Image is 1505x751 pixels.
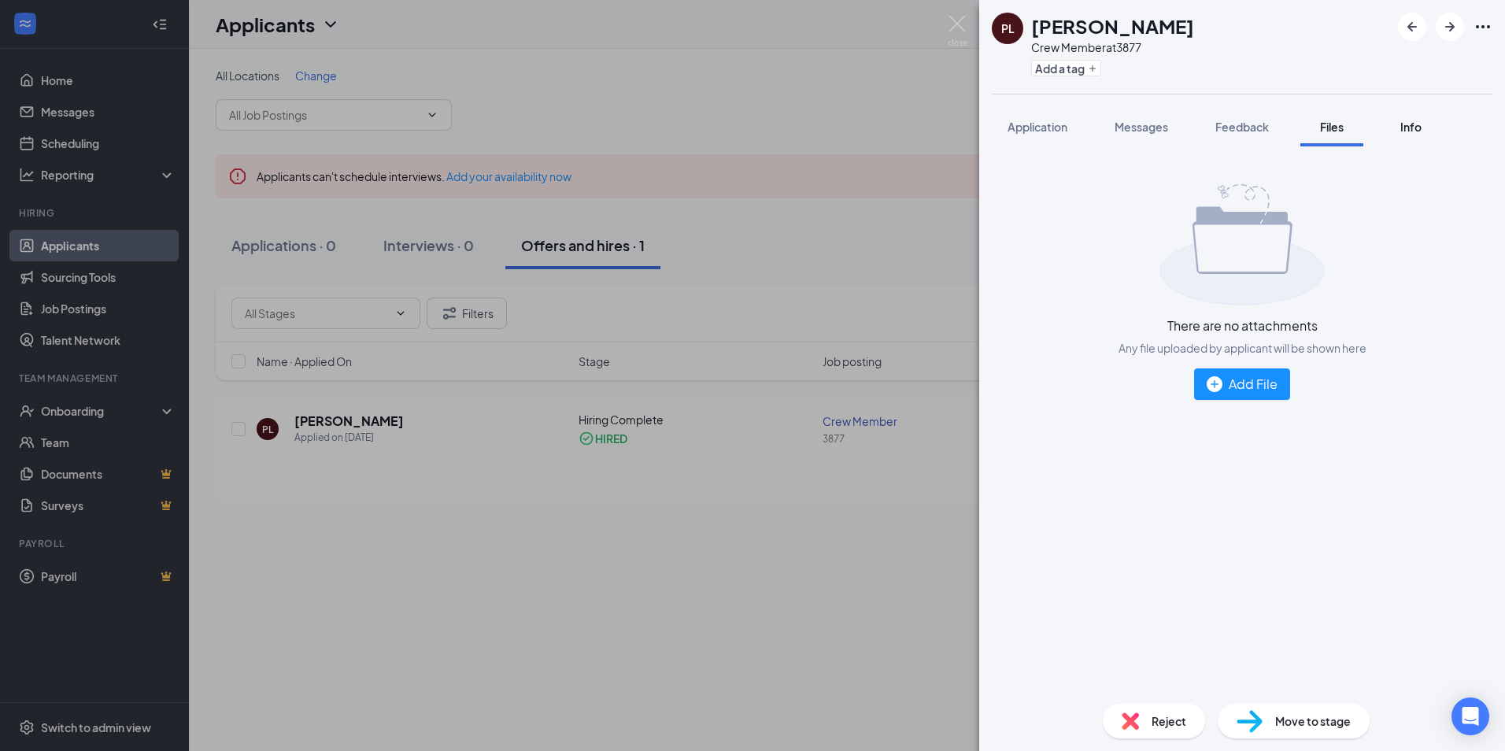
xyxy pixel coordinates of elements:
button: PlusAdd a tag [1031,60,1101,76]
svg: Plus [1088,64,1097,73]
span: Files [1320,120,1344,134]
span: Info [1400,120,1422,134]
h1: [PERSON_NAME] [1031,13,1194,39]
svg: ArrowLeftNew [1403,17,1422,36]
span: Messages [1115,120,1168,134]
button: ArrowLeftNew [1398,13,1426,41]
div: There are no attachments [1167,318,1318,334]
div: Any file uploaded by applicant will be shown here [1119,340,1366,356]
button: Add File [1194,368,1290,400]
button: ArrowRight [1436,13,1464,41]
div: Open Intercom Messenger [1451,697,1489,735]
span: Reject [1152,712,1186,730]
svg: Ellipses [1474,17,1492,36]
div: Add File [1207,374,1278,394]
svg: ArrowRight [1440,17,1459,36]
span: Feedback [1215,120,1269,134]
div: PL [1001,20,1015,36]
span: Move to stage [1275,712,1351,730]
span: Application [1008,120,1067,134]
div: Crew Member at 3877 [1031,39,1194,55]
